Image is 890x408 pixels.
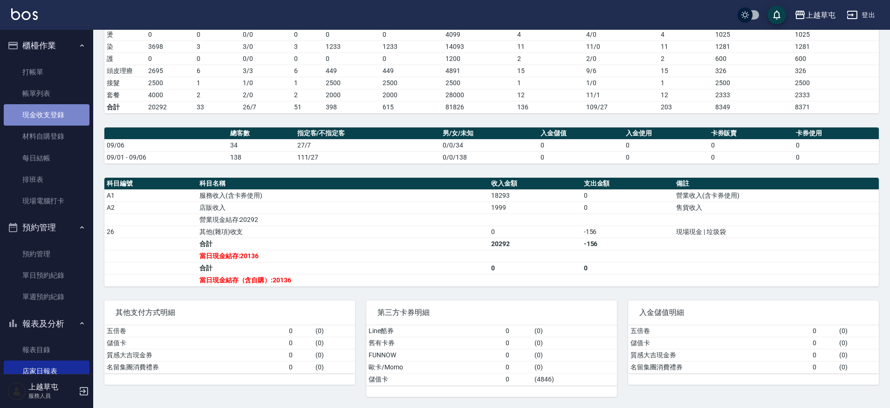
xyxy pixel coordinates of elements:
td: 0 [323,53,380,65]
h5: 上越草屯 [28,382,76,392]
table: a dense table [104,325,355,374]
a: 報表目錄 [4,339,89,361]
td: 109/27 [584,101,658,113]
td: 0 [582,201,674,214]
td: 0 [287,337,314,349]
table: a dense table [104,127,879,164]
td: 0 [582,189,674,201]
td: 當日現金結存:20136 [197,250,489,262]
td: 0 [810,325,837,337]
td: 1025 [713,28,793,40]
td: 0 [503,337,533,349]
td: 203 [658,101,713,113]
td: 0 [194,28,240,40]
td: 套餐 [104,89,146,101]
td: 8371 [793,101,879,113]
th: 入金使用 [623,127,709,140]
td: 1233 [323,40,380,53]
td: ( 0 ) [313,325,355,337]
td: 20292 [146,101,194,113]
td: 0 [323,28,380,40]
td: 1999 [489,201,582,214]
th: 收入金額 [489,178,582,190]
td: 2 / 0 [240,89,292,101]
td: 615 [380,101,443,113]
span: 入金儲值明細 [639,308,868,317]
td: 當日現金結存（含自購）:20136 [197,274,489,286]
td: 18293 [489,189,582,201]
table: a dense table [104,178,879,287]
td: 五倍卷 [104,325,287,337]
td: 1 [515,77,584,89]
td: 0 [810,361,837,373]
th: 科目編號 [104,178,197,190]
td: 2333 [793,89,879,101]
td: 51 [292,101,323,113]
td: 質感大吉現金券 [628,349,810,361]
td: ( 0 ) [313,337,355,349]
a: 現金收支登錄 [4,104,89,126]
td: 449 [323,65,380,77]
td: 34 [228,139,295,151]
a: 帳單列表 [4,83,89,104]
td: 1200 [443,53,514,65]
th: 卡券販賣 [709,127,794,140]
td: 2000 [323,89,380,101]
td: 0 [489,262,582,274]
td: 3698 [146,40,194,53]
td: 護 [104,53,146,65]
img: Person [7,382,26,401]
td: 2 / 0 [584,53,658,65]
td: 26 [104,226,197,238]
button: 櫃檯作業 [4,33,89,58]
td: ( 0 ) [532,349,616,361]
td: 0 [503,349,533,361]
td: 0 / 0 [240,53,292,65]
a: 店家日報表 [4,361,89,382]
td: 0 [146,53,194,65]
td: ( 0 ) [532,361,616,373]
td: 名留集團消費禮券 [104,361,287,373]
td: 4 [515,28,584,40]
td: 0 [623,151,709,163]
button: 登出 [843,7,879,24]
td: 449 [380,65,443,77]
td: -156 [582,226,674,238]
td: 0 [287,349,314,361]
td: 0 [623,139,709,151]
td: 1 / 0 [584,77,658,89]
td: 11 [515,40,584,53]
td: 0 [810,337,837,349]
td: 3 / 3 [240,65,292,77]
td: ( 0 ) [837,349,879,361]
td: 2500 [443,77,514,89]
td: 0 [810,349,837,361]
td: 2500 [713,77,793,89]
button: 報表及分析 [4,312,89,336]
td: 27/7 [295,139,441,151]
td: 12 [658,89,713,101]
td: 0 [582,262,674,274]
td: 15 [658,65,713,77]
td: 0 [503,325,533,337]
td: 3 / 0 [240,40,292,53]
td: 1281 [793,40,879,53]
div: 上越草屯 [806,9,835,21]
td: 09/01 - 09/06 [104,151,228,163]
td: 0 [503,373,533,385]
td: 0 [538,139,623,151]
td: 0 [380,28,443,40]
td: 111/27 [295,151,441,163]
td: ( 0 ) [837,325,879,337]
th: 入金儲值 [538,127,623,140]
td: 138 [228,151,295,163]
button: 上越草屯 [791,6,839,25]
th: 科目名稱 [197,178,489,190]
td: 2 [515,53,584,65]
td: 14093 [443,40,514,53]
th: 卡券使用 [794,127,879,140]
td: ( 0 ) [532,337,616,349]
td: 1 / 0 [240,77,292,89]
td: 398 [323,101,380,113]
td: 12 [515,89,584,101]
